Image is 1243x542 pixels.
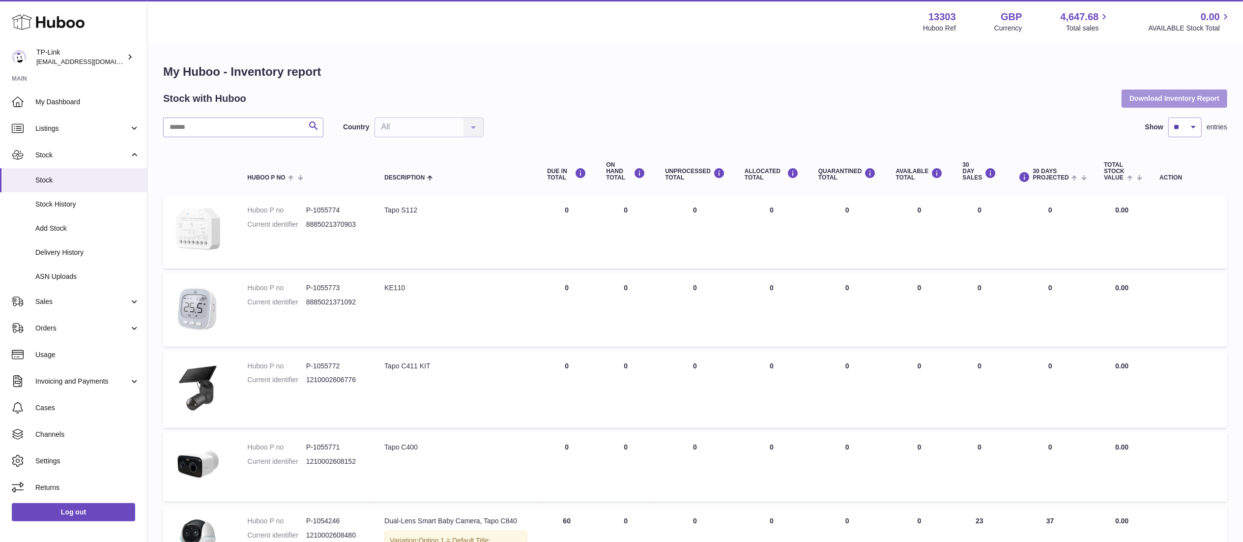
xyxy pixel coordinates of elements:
[306,516,365,526] dd: P-1054246
[596,352,655,428] td: 0
[247,516,306,526] dt: Huboo P no
[537,273,596,347] td: 0
[1122,90,1227,107] button: Download Inventory Report
[845,206,849,214] span: 0
[173,443,222,489] img: product image
[1115,517,1128,525] span: 0.00
[343,122,370,132] label: Country
[35,456,140,466] span: Settings
[886,273,953,347] td: 0
[886,352,953,428] td: 0
[735,273,809,347] td: 0
[35,224,140,233] span: Add Stock
[163,64,1227,80] h1: My Huboo - Inventory report
[655,273,735,347] td: 0
[247,443,306,452] dt: Huboo P no
[306,375,365,385] dd: 1210002606776
[655,433,735,502] td: 0
[845,284,849,292] span: 0
[306,206,365,215] dd: P-1055774
[735,196,809,269] td: 0
[1007,273,1095,347] td: 0
[1115,206,1128,214] span: 0.00
[384,175,425,181] span: Description
[596,196,655,269] td: 0
[35,272,140,281] span: ASN Uploads
[665,168,725,181] div: UNPROCESSED Total
[173,206,222,256] img: product image
[735,352,809,428] td: 0
[35,176,140,185] span: Stock
[1104,162,1125,181] span: Total stock value
[1201,10,1220,24] span: 0.00
[953,196,1007,269] td: 0
[35,200,140,209] span: Stock History
[35,430,140,439] span: Channels
[1115,362,1128,370] span: 0.00
[384,206,527,215] div: Tapo S112
[1007,352,1095,428] td: 0
[12,50,27,64] img: internalAdmin-13303@internal.huboo.com
[35,324,129,333] span: Orders
[1061,10,1099,24] span: 4,647.68
[306,457,365,466] dd: 1210002608152
[247,457,306,466] dt: Current identifier
[547,168,586,181] div: DUE IN TOTAL
[1007,196,1095,269] td: 0
[963,162,997,181] div: 30 DAY SALES
[596,433,655,502] td: 0
[845,517,849,525] span: 0
[928,10,956,24] strong: 13303
[36,58,145,65] span: [EMAIL_ADDRESS][DOMAIN_NAME]
[247,206,306,215] dt: Huboo P no
[35,248,140,257] span: Delivery History
[35,151,129,160] span: Stock
[845,443,849,451] span: 0
[173,283,222,334] img: product image
[1148,24,1231,33] span: AVAILABLE Stock Total
[953,273,1007,347] td: 0
[384,283,527,293] div: KE110
[1148,10,1231,33] a: 0.00 AVAILABLE Stock Total
[994,24,1022,33] div: Currency
[1115,284,1128,292] span: 0.00
[306,361,365,371] dd: P-1055772
[35,483,140,492] span: Returns
[247,175,285,181] span: Huboo P no
[1007,433,1095,502] td: 0
[35,377,129,386] span: Invoicing and Payments
[247,531,306,540] dt: Current identifier
[384,443,527,452] div: Tapo C400
[923,24,956,33] div: Huboo Ref
[1033,168,1069,181] span: 30 DAYS PROJECTED
[537,196,596,269] td: 0
[36,48,125,66] div: TP-Link
[306,531,365,540] dd: 1210002608480
[306,220,365,229] dd: 8885021370903
[953,433,1007,502] td: 0
[886,196,953,269] td: 0
[1159,175,1217,181] div: Action
[537,433,596,502] td: 0
[896,168,943,181] div: AVAILABLE Total
[745,168,799,181] div: ALLOCATED Total
[306,298,365,307] dd: 8885021371092
[1001,10,1022,24] strong: GBP
[247,298,306,307] dt: Current identifier
[1207,122,1227,132] span: entries
[35,97,140,107] span: My Dashboard
[12,503,135,521] a: Log out
[384,361,527,371] div: Tapo C411 KIT
[606,162,645,181] div: ON HAND Total
[655,352,735,428] td: 0
[537,352,596,428] td: 0
[845,362,849,370] span: 0
[306,283,365,293] dd: P-1055773
[596,273,655,347] td: 0
[247,375,306,385] dt: Current identifier
[247,283,306,293] dt: Huboo P no
[35,403,140,413] span: Cases
[247,220,306,229] dt: Current identifier
[1066,24,1110,33] span: Total sales
[163,92,246,105] h2: Stock with Huboo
